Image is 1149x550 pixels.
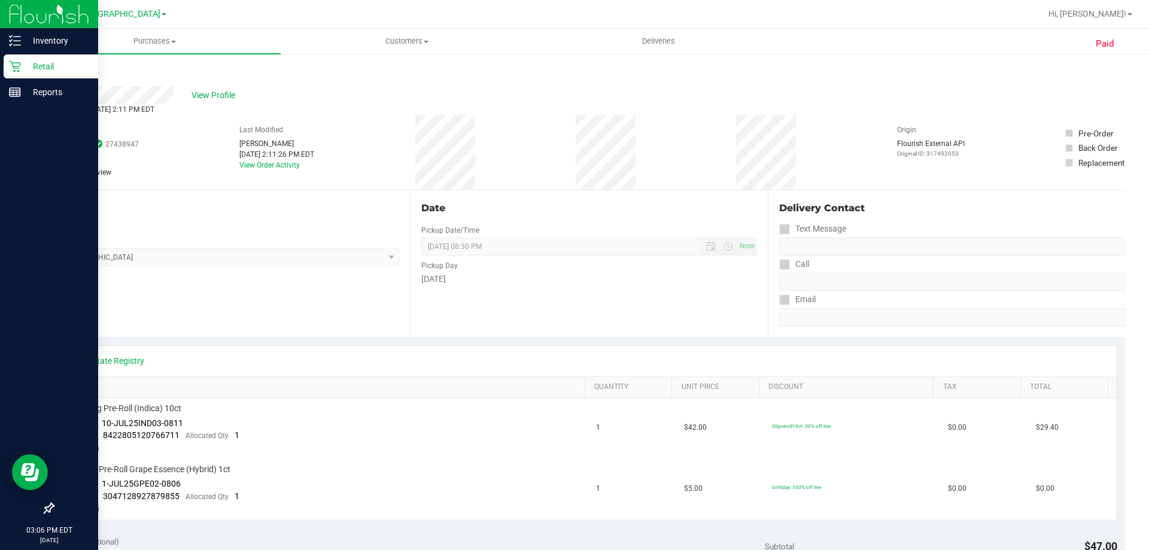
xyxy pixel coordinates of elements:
input: Format: (999) 999-9999 [779,273,1125,291]
span: 1 [235,491,239,501]
div: Date [421,201,756,215]
div: [PERSON_NAME] [239,138,314,149]
label: Text Message [779,220,846,238]
a: Deliveries [533,29,785,54]
a: Total [1030,382,1103,392]
span: 1 [235,430,239,440]
span: $0.00 [1036,483,1054,494]
label: Last Modified [239,124,283,135]
p: [DATE] [5,536,93,545]
span: Hi, [PERSON_NAME]! [1048,9,1126,19]
span: $0.00 [948,483,966,494]
div: Replacement [1078,157,1124,169]
span: Purchases [29,36,281,47]
span: 3047128927879855 [103,491,180,501]
span: birthday: 100% off line [772,484,821,490]
label: Call [779,256,809,273]
a: Discount [768,382,929,392]
span: $0.00 [948,422,966,433]
p: 03:06 PM EDT [5,525,93,536]
inline-svg: Inventory [9,35,21,47]
input: Format: (999) 999-9999 [779,238,1125,256]
span: View Profile [191,89,239,102]
span: 30preroll10ct: 30% off line [772,423,831,429]
label: Origin [897,124,916,135]
span: Customers [281,36,532,47]
span: 27438947 [105,139,139,150]
span: [GEOGRAPHIC_DATA] [78,9,160,19]
div: [DATE] 2:11:26 PM EDT [239,149,314,160]
a: Customers [281,29,533,54]
iframe: Resource center [12,454,48,490]
p: Reports [21,85,93,99]
div: Location [53,201,399,215]
div: Pre-Order [1078,127,1114,139]
span: $5.00 [684,483,703,494]
span: 1 [596,422,600,433]
span: Completed [DATE] 2:11 PM EDT [53,105,154,114]
p: Retail [21,59,93,74]
span: In Sync [94,138,102,150]
span: FT 0.5g Pre-Roll Grape Essence (Hybrid) 1ct [69,464,230,475]
span: Paid [1096,37,1114,51]
span: 1-JUL25GPE02-0806 [102,479,181,488]
div: [DATE] [421,273,756,285]
a: View State Registry [72,355,144,367]
a: Unit Price [682,382,755,392]
span: Deliveries [626,36,691,47]
p: Inventory [21,34,93,48]
label: Pickup Day [421,260,458,271]
p: Original ID: 317492053 [897,149,965,158]
div: Flourish External API [897,138,965,158]
span: Allocated Qty [186,493,229,501]
a: Quantity [594,382,667,392]
div: Back Order [1078,142,1118,154]
a: Tax [943,382,1016,392]
span: 8422805120766711 [103,430,180,440]
label: Pickup Date/Time [421,225,479,236]
span: FT 0.35g Pre-Roll (Indica) 10ct [69,403,181,414]
span: 1 [596,483,600,494]
a: View Order Activity [239,161,300,169]
span: Allocated Qty [186,432,229,440]
span: 10-JUL25IND03-0811 [102,418,183,428]
div: Delivery Contact [779,201,1125,215]
inline-svg: Reports [9,86,21,98]
a: SKU [71,382,580,392]
span: $42.00 [684,422,707,433]
inline-svg: Retail [9,60,21,72]
span: $29.40 [1036,422,1059,433]
a: Purchases [29,29,281,54]
label: Email [779,291,816,308]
